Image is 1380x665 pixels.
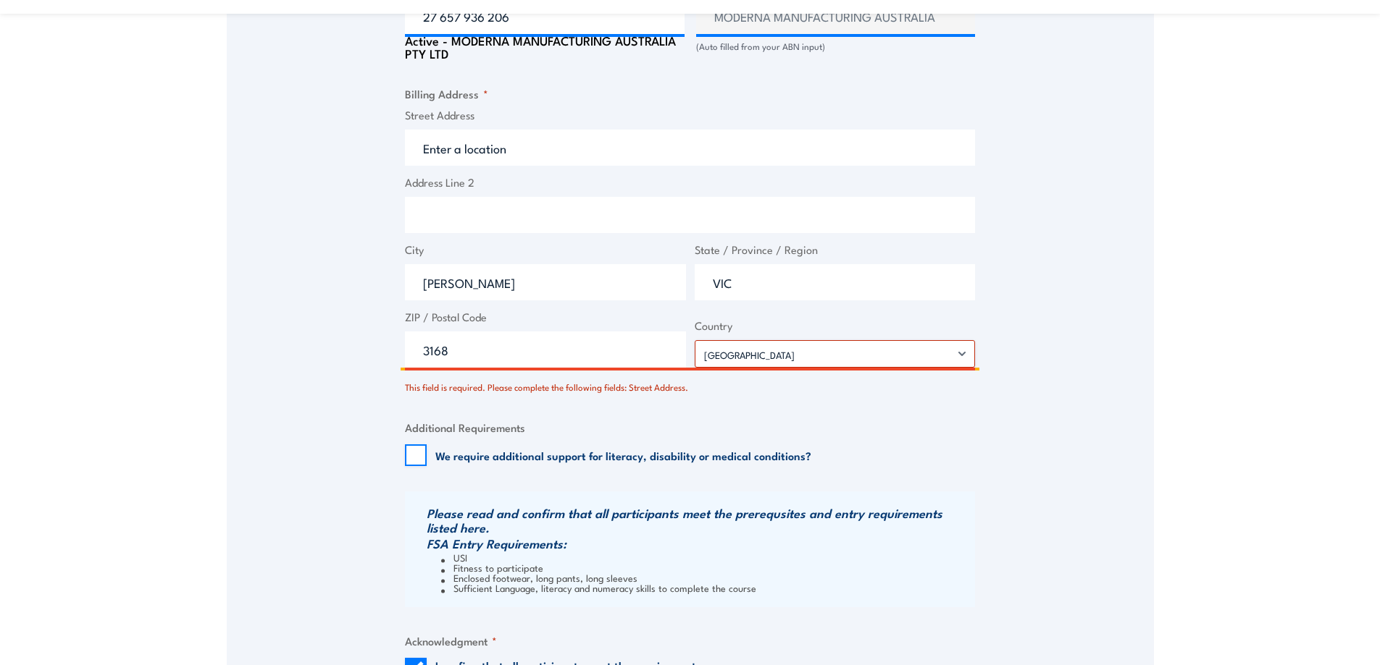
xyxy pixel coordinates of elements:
[427,506,971,535] h3: Please read and confirm that all participants meet the prerequsites and entry requirements listed...
[441,572,971,583] li: Enclosed footwear, long pants, long sleeves
[441,562,971,572] li: Fitness to participate
[695,242,976,258] label: State / Province / Region
[696,40,976,54] div: (Auto filled from your ABN input)
[405,107,975,124] label: Street Address
[405,242,686,258] label: City
[405,130,975,166] input: Enter a location
[427,536,971,551] h3: FSA Entry Requirements:
[405,419,525,436] legend: Additional Requirements
[695,318,976,334] label: Country
[405,174,975,191] label: Address Line 2
[441,552,971,562] li: USI
[405,632,497,649] legend: Acknowledgment
[405,373,975,394] div: This field is required. Please complete the following fields: Street Address.
[405,309,686,326] label: ZIP / Postal Code
[435,448,811,462] label: We require additional support for literacy, disability or medical conditions?
[441,583,971,593] li: Sufficient Language, literacy and numeracy skills to complete the course
[405,34,685,60] div: Active - MODERNA MANUFACTURING AUSTRALIA PTY LTD
[405,85,488,102] legend: Billing Address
